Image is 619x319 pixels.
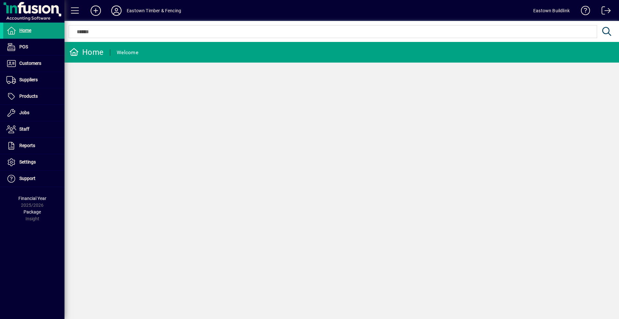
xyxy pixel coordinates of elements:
[19,126,29,132] span: Staff
[3,55,64,72] a: Customers
[85,5,106,16] button: Add
[19,110,29,115] span: Jobs
[3,121,64,137] a: Staff
[19,44,28,49] span: POS
[127,5,181,16] div: Eastown Timber & Fencing
[3,72,64,88] a: Suppliers
[3,88,64,105] a: Products
[24,209,41,214] span: Package
[19,176,35,181] span: Support
[19,159,36,164] span: Settings
[19,94,38,99] span: Products
[597,1,611,22] a: Logout
[69,47,103,57] div: Home
[3,105,64,121] a: Jobs
[533,5,570,16] div: Eastown Buildlink
[106,5,127,16] button: Profile
[3,138,64,154] a: Reports
[19,77,38,82] span: Suppliers
[117,47,138,58] div: Welcome
[3,154,64,170] a: Settings
[19,28,31,33] span: Home
[576,1,590,22] a: Knowledge Base
[19,143,35,148] span: Reports
[19,61,41,66] span: Customers
[18,196,46,201] span: Financial Year
[3,171,64,187] a: Support
[3,39,64,55] a: POS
